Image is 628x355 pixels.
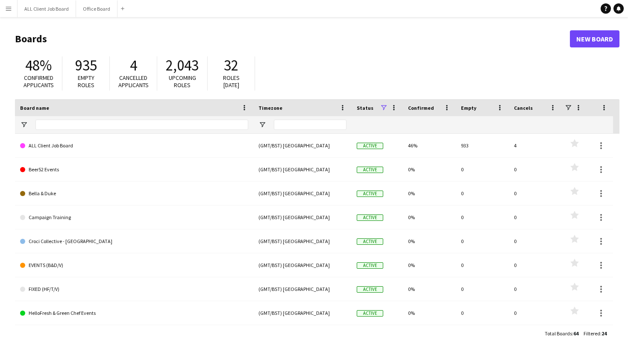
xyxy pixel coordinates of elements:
[584,330,600,337] span: Filtered
[253,301,352,325] div: (GMT/BST) [GEOGRAPHIC_DATA]
[253,158,352,181] div: (GMT/BST) [GEOGRAPHIC_DATA]
[509,301,562,325] div: 0
[602,330,607,337] span: 24
[357,262,383,269] span: Active
[456,253,509,277] div: 0
[118,74,149,89] span: Cancelled applicants
[20,134,248,158] a: ALL Client Job Board
[357,167,383,173] span: Active
[509,253,562,277] div: 0
[456,134,509,157] div: 933
[258,121,266,129] button: Open Filter Menu
[403,277,456,301] div: 0%
[166,56,199,75] span: 2,043
[570,30,619,47] a: New Board
[20,105,49,111] span: Board name
[456,205,509,229] div: 0
[23,74,54,89] span: Confirmed applicants
[357,310,383,317] span: Active
[274,120,346,130] input: Timezone Filter Input
[461,105,476,111] span: Empty
[253,182,352,205] div: (GMT/BST) [GEOGRAPHIC_DATA]
[78,74,94,89] span: Empty roles
[509,182,562,205] div: 0
[253,253,352,277] div: (GMT/BST) [GEOGRAPHIC_DATA]
[224,56,238,75] span: 32
[403,253,456,277] div: 0%
[456,301,509,325] div: 0
[20,182,248,205] a: Bella & Duke
[403,182,456,205] div: 0%
[456,277,509,301] div: 0
[403,301,456,325] div: 0%
[545,325,578,342] div: :
[223,74,240,89] span: Roles [DATE]
[456,158,509,181] div: 0
[514,105,533,111] span: Cancels
[545,330,572,337] span: Total Boards
[169,74,196,89] span: Upcoming roles
[509,205,562,229] div: 0
[253,277,352,301] div: (GMT/BST) [GEOGRAPHIC_DATA]
[258,105,282,111] span: Timezone
[456,229,509,253] div: 0
[509,229,562,253] div: 0
[20,277,248,301] a: FIXED (HF/T/V)
[20,253,248,277] a: EVENTS (B&D/V)
[253,205,352,229] div: (GMT/BST) [GEOGRAPHIC_DATA]
[357,214,383,221] span: Active
[509,158,562,181] div: 0
[509,134,562,157] div: 4
[357,286,383,293] span: Active
[253,134,352,157] div: (GMT/BST) [GEOGRAPHIC_DATA]
[253,229,352,253] div: (GMT/BST) [GEOGRAPHIC_DATA]
[357,191,383,197] span: Active
[75,56,97,75] span: 935
[403,229,456,253] div: 0%
[20,121,28,129] button: Open Filter Menu
[357,238,383,245] span: Active
[403,205,456,229] div: 0%
[357,143,383,149] span: Active
[35,120,248,130] input: Board name Filter Input
[584,325,607,342] div: :
[403,158,456,181] div: 0%
[25,56,52,75] span: 48%
[20,229,248,253] a: Croci Collective - [GEOGRAPHIC_DATA]
[18,0,76,17] button: ALL Client Job Board
[76,0,117,17] button: Office Board
[20,301,248,325] a: HelloFresh & Green Chef Events
[357,105,373,111] span: Status
[15,32,570,45] h1: Boards
[20,158,248,182] a: Beer52 Events
[456,182,509,205] div: 0
[130,56,137,75] span: 4
[408,105,434,111] span: Confirmed
[20,205,248,229] a: Campaign Training
[573,330,578,337] span: 64
[509,277,562,301] div: 0
[403,134,456,157] div: 46%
